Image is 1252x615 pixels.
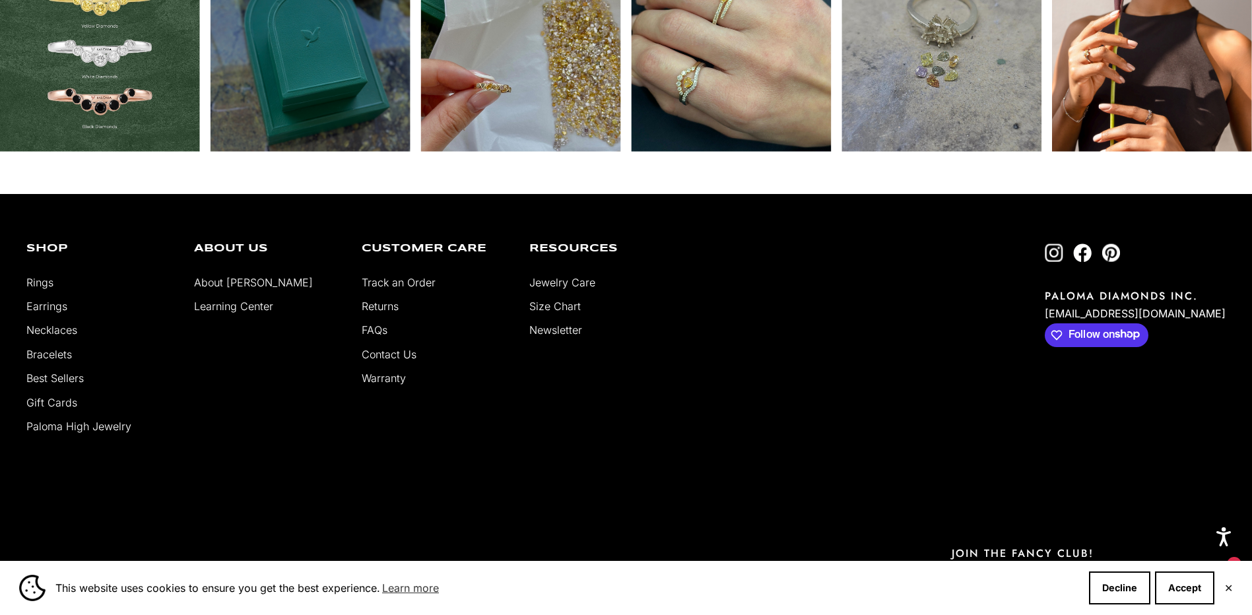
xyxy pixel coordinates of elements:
[1102,243,1120,262] a: Follow on Pinterest
[1073,243,1092,262] a: Follow on Facebook
[362,323,387,337] a: FAQs
[194,243,342,254] p: About Us
[194,300,273,313] a: Learning Center
[362,300,399,313] a: Returns
[529,243,677,254] p: Resources
[1045,288,1226,304] p: PALOMA DIAMONDS INC.
[26,243,174,254] p: Shop
[26,348,72,361] a: Bracelets
[362,372,406,385] a: Warranty
[1155,571,1214,604] button: Accept
[529,323,582,337] a: Newsletter
[529,300,581,313] a: Size Chart
[952,546,1226,561] p: JOIN THE FANCY CLUB!
[26,396,77,409] a: Gift Cards
[1224,584,1233,592] button: Close
[1045,304,1226,323] p: [EMAIL_ADDRESS][DOMAIN_NAME]
[362,276,436,289] a: Track an Order
[26,323,77,337] a: Necklaces
[26,420,131,433] a: Paloma High Jewelry
[362,243,510,254] p: Customer Care
[26,372,84,385] a: Best Sellers
[362,348,416,361] a: Contact Us
[19,575,46,601] img: Cookie banner
[380,578,441,598] a: Learn more
[55,578,1078,598] span: This website uses cookies to ensure you get the best experience.
[1045,243,1063,262] a: Follow on Instagram
[26,300,67,313] a: Earrings
[194,276,313,289] a: About [PERSON_NAME]
[26,276,53,289] a: Rings
[1089,571,1150,604] button: Decline
[529,276,595,289] a: Jewelry Care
